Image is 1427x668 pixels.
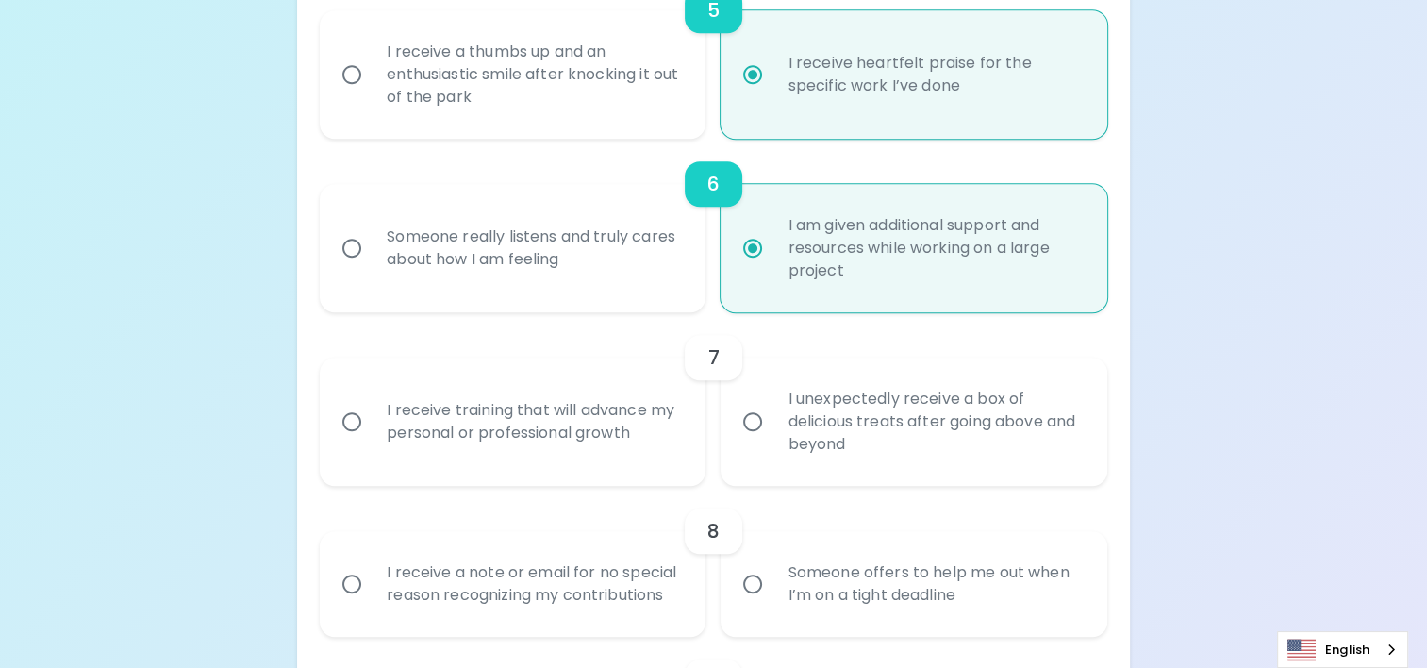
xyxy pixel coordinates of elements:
div: Someone really listens and truly cares about how I am feeling [372,203,695,293]
div: Language [1277,631,1408,668]
aside: Language selected: English [1277,631,1408,668]
div: I receive training that will advance my personal or professional growth [372,376,695,467]
div: I receive a note or email for no special reason recognizing my contributions [372,539,695,629]
a: English [1278,632,1407,667]
div: choice-group-check [320,139,1107,312]
div: I receive a thumbs up and an enthusiastic smile after knocking it out of the park [372,18,695,131]
div: I am given additional support and resources while working on a large project [772,192,1096,305]
div: Someone offers to help me out when I’m on a tight deadline [772,539,1096,629]
div: I receive heartfelt praise for the specific work I’ve done [772,29,1096,120]
h6: 8 [707,516,720,546]
h6: 6 [707,169,720,199]
h6: 7 [707,342,719,373]
div: choice-group-check [320,486,1107,637]
div: I unexpectedly receive a box of delicious treats after going above and beyond [772,365,1096,478]
div: choice-group-check [320,312,1107,486]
